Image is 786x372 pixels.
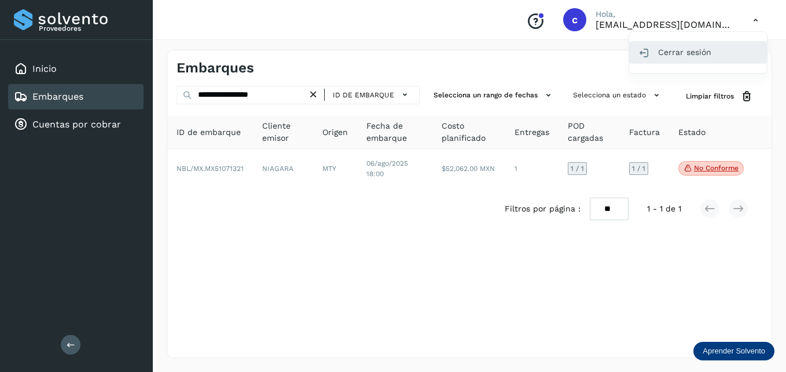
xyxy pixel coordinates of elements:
[693,342,774,360] div: Aprender Solvento
[8,112,144,137] div: Cuentas por cobrar
[32,91,83,102] a: Embarques
[703,347,765,356] p: Aprender Solvento
[8,56,144,82] div: Inicio
[32,63,57,74] a: Inicio
[8,84,144,110] div: Embarques
[629,41,767,63] div: Cerrar sesión
[39,24,139,32] p: Proveedores
[32,119,121,130] a: Cuentas por cobrar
